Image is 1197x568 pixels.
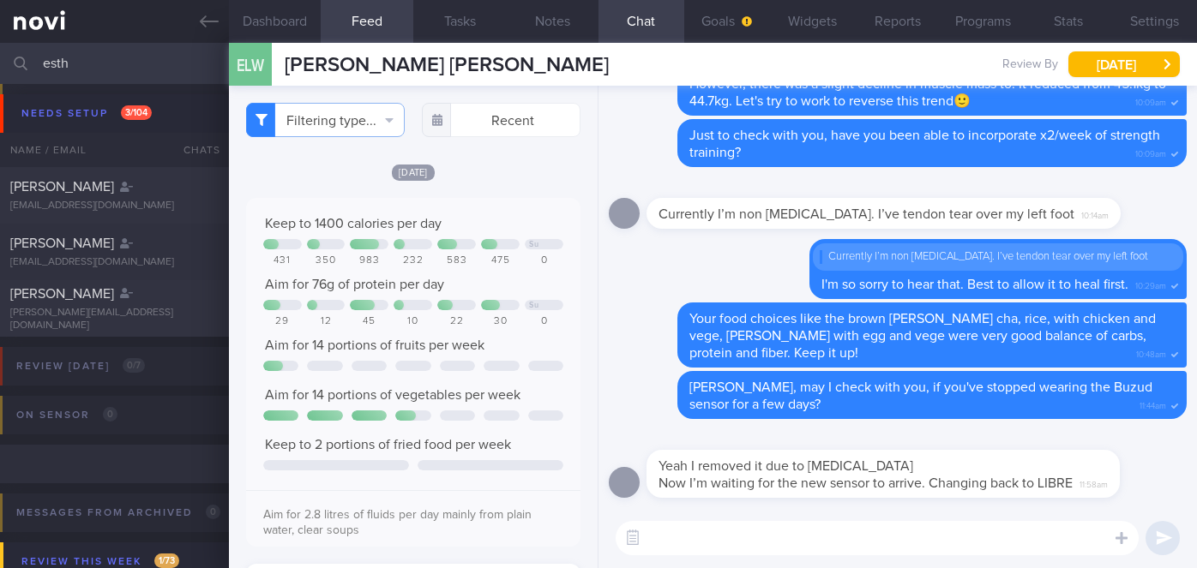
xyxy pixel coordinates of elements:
[12,404,122,427] div: On sensor
[1002,57,1058,73] span: Review By
[160,133,229,167] div: Chats
[437,254,476,267] div: 583
[350,315,388,328] div: 45
[1136,344,1166,361] span: 10:48am
[1135,144,1166,160] span: 10:09am
[1135,93,1166,109] span: 10:09am
[350,254,388,267] div: 983
[1080,475,1108,491] span: 11:58am
[263,315,302,328] div: 29
[307,254,346,267] div: 350
[12,501,225,524] div: Messages from Archived
[1081,206,1109,222] span: 10:14am
[1135,276,1166,292] span: 10:29am
[246,103,405,137] button: Filtering type...
[265,338,484,352] span: Aim for 14 portions of fruits per week
[820,250,1176,264] div: Currently I’m non [MEDICAL_DATA]. I’ve tendon tear over my left foot
[265,278,444,291] span: Aim for 76g of protein per day
[1140,396,1166,412] span: 11:44am
[206,505,220,519] span: 0
[121,105,152,120] span: 3 / 104
[17,102,156,125] div: Needs setup
[481,254,520,267] div: 475
[10,307,219,332] div: [PERSON_NAME][EMAIL_ADDRESS][DOMAIN_NAME]
[529,240,538,249] div: Su
[437,315,476,328] div: 22
[307,315,346,328] div: 12
[659,459,913,473] span: Yeah I removed it due to [MEDICAL_DATA]
[265,388,520,402] span: Aim for 14 portions of vegetables per week
[265,438,511,451] span: Keep to 2 portions of fried food per week
[10,256,219,269] div: [EMAIL_ADDRESS][DOMAIN_NAME]
[1068,51,1180,77] button: [DATE]
[481,315,520,328] div: 30
[689,312,1156,360] span: Your food choices like the brown [PERSON_NAME] cha, rice, with chicken and vege, [PERSON_NAME] wi...
[394,315,432,328] div: 10
[392,164,435,181] span: [DATE]
[265,217,442,230] span: Keep to 1400 calories per day
[659,207,1074,221] span: Currently I’m non [MEDICAL_DATA]. I’ve tendon tear over my left foot
[394,254,432,267] div: 232
[525,315,563,328] div: 0
[285,55,609,75] span: [PERSON_NAME] [PERSON_NAME]
[103,407,117,422] span: 0
[154,553,179,568] span: 1 / 73
[689,77,1166,108] span: However, there was a slight decline in muscle mass to. It reduced from 45.1kg to 44.7kg. Let's tr...
[10,236,114,250] span: [PERSON_NAME]
[689,380,1152,411] span: [PERSON_NAME], may I check with you, if you've stopped wearing the Buzud sensor for a few days?
[821,278,1128,291] span: I'm so sorry to hear that. Best to allow it to heal first.
[525,254,563,267] div: 0
[123,358,145,373] span: 0 / 7
[263,509,532,536] span: Aim for 2.8 litres of fluids per day mainly from plain water, clear soups
[689,129,1160,159] span: Just to check with you, have you been able to incorporate x2/week of strength training?
[225,33,276,99] div: ELW
[12,355,149,378] div: Review [DATE]
[263,254,302,267] div: 431
[10,180,114,194] span: [PERSON_NAME]
[529,301,538,310] div: Su
[659,476,1073,490] span: Now I’m waiting for the new sensor to arrive. Changing back to LIBRE
[10,287,114,301] span: [PERSON_NAME]
[10,200,219,212] div: [EMAIL_ADDRESS][DOMAIN_NAME]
